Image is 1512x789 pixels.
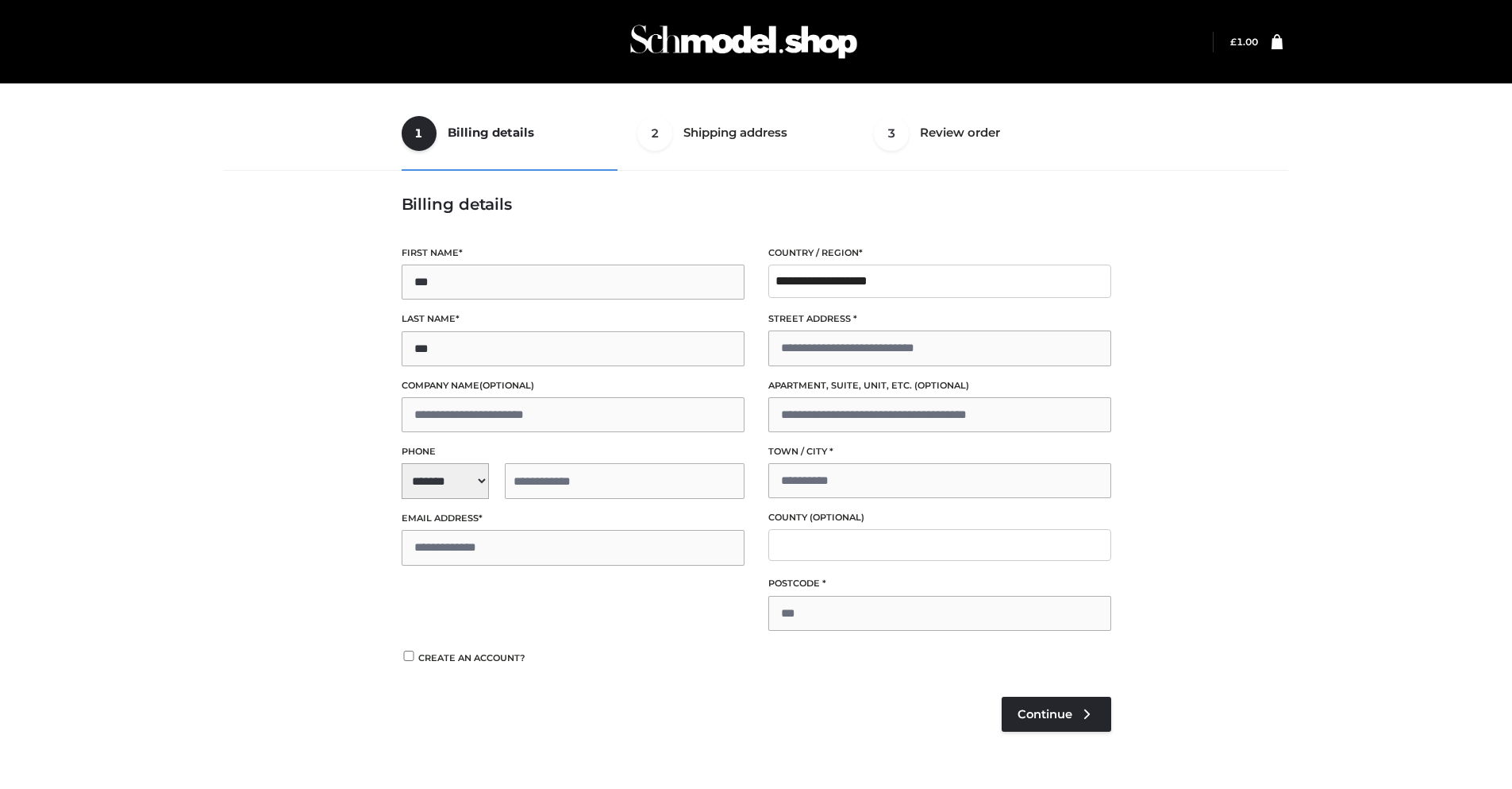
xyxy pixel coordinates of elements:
[768,510,1111,525] label: County
[1018,707,1072,721] span: Continue
[402,444,744,459] label: Phone
[479,380,534,391] span: (optional)
[1230,36,1258,48] bdi: 1.00
[402,651,416,661] input: Create an account?
[1002,697,1111,732] a: Continue
[402,195,1111,214] h3: Billing details
[402,378,744,393] label: Company name
[418,652,525,663] span: Create an account?
[402,311,744,327] label: Last name
[768,378,1111,393] label: Apartment, suite, unit, etc.
[768,311,1111,327] label: Street address
[402,246,744,261] label: First name
[810,512,864,523] span: (optional)
[768,444,1111,459] label: Town / City
[1230,36,1237,48] span: £
[914,380,969,391] span: (optional)
[768,246,1111,261] label: Country / Region
[1230,36,1258,48] a: £1.00
[625,10,863,73] img: Schmodel Admin 964
[768,576,1111,591] label: Postcode
[402,511,744,526] label: Email address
